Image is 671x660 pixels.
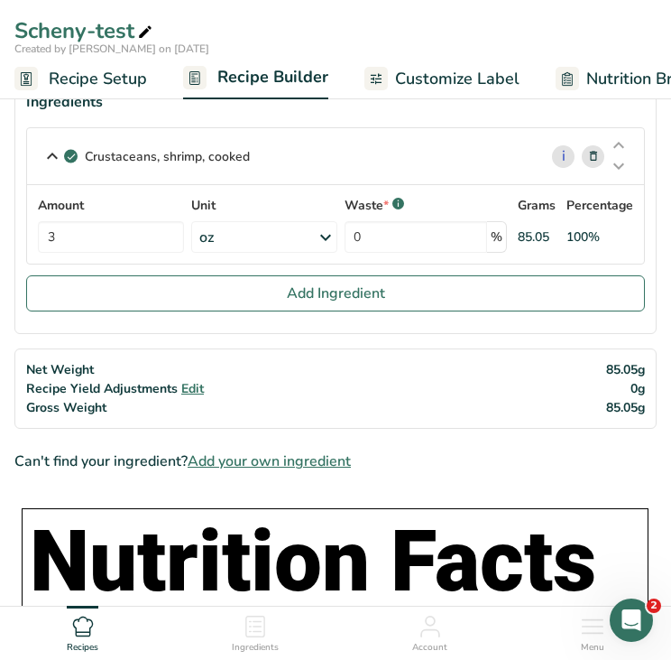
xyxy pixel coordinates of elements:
span: Edit [181,380,204,397]
span: Add Ingredient [287,283,385,304]
span: Add your own ingredient [188,451,351,472]
div: Crustaceans, shrimp, cooked i [27,128,644,185]
p: Percentage [566,196,633,215]
span: Gross Weight [26,399,106,416]
span: Recipe Builder [217,65,328,89]
span: Customize Label [395,67,519,91]
iframe: Intercom live chat [610,599,653,642]
a: Recipes [67,607,98,655]
span: 85.05g [606,399,645,416]
h1: Nutrition Facts [30,516,640,609]
a: Account [412,607,447,655]
label: Unit [191,196,336,215]
a: i [552,145,574,168]
a: Recipe Builder [183,57,328,100]
span: Menu [581,641,604,655]
span: Ingredients [232,641,279,655]
span: Created by [PERSON_NAME] on [DATE] [14,42,209,56]
p: Waste [345,196,389,215]
span: Net Weight [26,361,94,378]
span: 0g [630,380,645,397]
div: Can't find your ingredient? [14,451,657,472]
span: Recipe Yield Adjustments [26,380,178,397]
div: 100% [566,228,600,246]
div: 85.05 [518,228,549,246]
div: Ingredients [26,91,645,113]
div: oz [199,227,214,248]
label: Amount [38,196,184,215]
a: Customize Label [364,59,519,99]
button: Add Ingredient [26,275,645,311]
span: 85.05g [606,361,645,378]
div: Scheny-test [14,14,156,47]
span: Recipes [67,641,98,655]
p: Crustaceans, shrimp, cooked [85,147,250,166]
span: 2 [647,599,661,613]
span: Account [412,641,447,655]
a: Recipe Setup [14,59,147,99]
p: Grams [518,196,556,215]
a: Ingredients [232,607,279,655]
span: Recipe Setup [49,67,147,91]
